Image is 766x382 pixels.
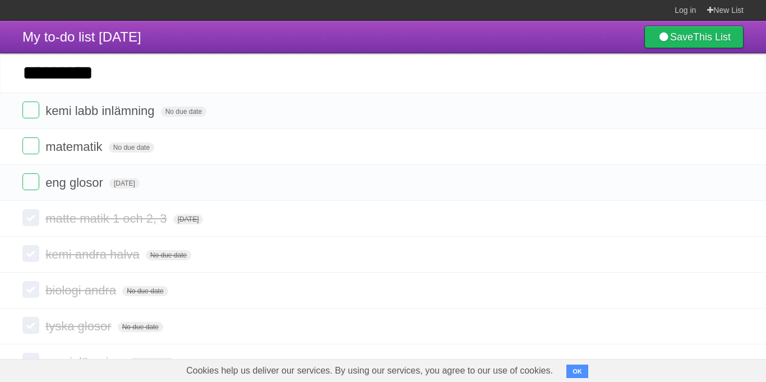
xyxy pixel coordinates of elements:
[22,173,39,190] label: Done
[161,107,206,117] span: No due date
[146,250,191,260] span: No due date
[45,104,157,118] span: kemi labb inlämning
[128,358,174,368] span: No due date
[45,211,169,225] span: matte matik 1 och 2, 3
[22,209,39,226] label: Done
[45,176,106,190] span: eng glosor
[22,281,39,298] label: Done
[175,360,564,382] span: Cookies help us deliver our services. By using our services, you agree to our use of cookies.
[22,102,39,118] label: Done
[118,322,163,332] span: No due date
[566,365,588,378] button: OK
[122,286,168,296] span: No due date
[45,283,119,297] span: biologi andra
[22,353,39,370] label: Done
[22,317,39,334] label: Done
[22,137,39,154] label: Done
[109,142,154,153] span: No due date
[22,29,141,44] span: My to-do list [DATE]
[173,214,204,224] span: [DATE]
[109,178,140,188] span: [DATE]
[45,319,114,333] span: tyska glosor
[45,247,142,261] span: kemi andra halva
[45,355,125,369] span: eng inlämning
[644,26,744,48] a: SaveThis List
[693,31,731,43] b: This List
[22,245,39,262] label: Done
[45,140,105,154] span: matematik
